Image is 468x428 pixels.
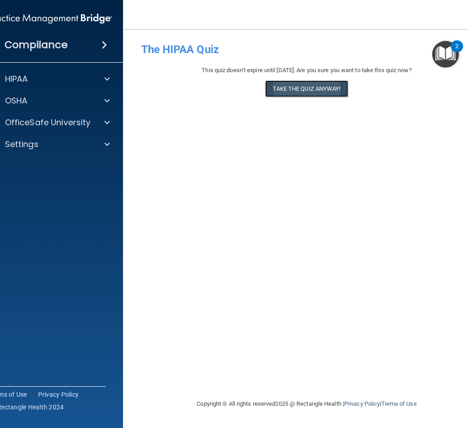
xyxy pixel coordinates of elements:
a: Terms of Use [381,400,416,407]
p: HIPAA [5,74,28,84]
h4: Compliance [5,39,68,51]
button: Take the quiz anyway! [265,80,348,97]
a: Privacy Policy [38,390,79,399]
p: Settings [5,139,39,150]
a: Privacy Policy [344,400,380,407]
button: Open Resource Center, 2 new notifications [432,41,459,68]
p: OSHA [5,95,28,106]
iframe: Drift Widget Chat Controller [311,364,457,400]
p: OfficeSafe University [5,117,91,128]
div: 2 [455,46,458,58]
